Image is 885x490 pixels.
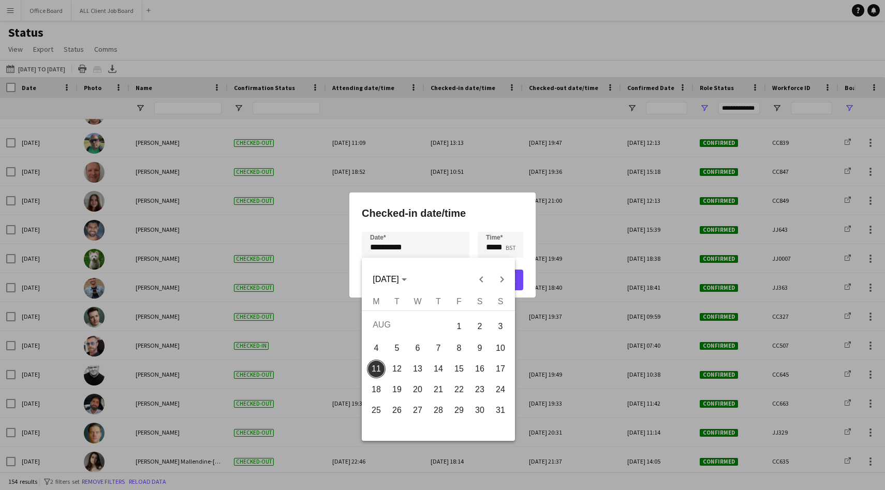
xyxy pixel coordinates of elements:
span: 25 [367,401,386,420]
button: 13-08-2025 [407,359,428,379]
button: 03-08-2025 [490,315,511,338]
button: 06-08-2025 [407,338,428,359]
button: 25-08-2025 [366,400,387,421]
button: 07-08-2025 [428,338,449,359]
span: 27 [408,401,427,420]
span: 15 [450,360,468,378]
span: [DATE] [373,275,399,284]
button: 21-08-2025 [428,379,449,400]
span: S [498,297,504,306]
span: 28 [429,401,448,420]
button: 17-08-2025 [490,359,511,379]
span: 18 [367,380,386,399]
span: 22 [450,380,468,399]
button: 05-08-2025 [387,338,407,359]
button: Previous month [471,269,492,290]
span: M [373,297,379,306]
span: T [394,297,400,306]
button: 29-08-2025 [449,400,469,421]
button: 14-08-2025 [428,359,449,379]
span: 16 [470,360,489,378]
span: 13 [408,360,427,378]
span: 12 [388,360,406,378]
button: 24-08-2025 [490,379,511,400]
button: 11-08-2025 [366,359,387,379]
td: AUG [366,315,449,338]
button: 22-08-2025 [449,379,469,400]
span: 23 [470,380,489,399]
span: 11 [367,360,386,378]
span: 30 [470,401,489,420]
span: 14 [429,360,448,378]
button: 09-08-2025 [469,338,490,359]
span: 17 [491,360,510,378]
button: 12-08-2025 [387,359,407,379]
button: 19-08-2025 [387,379,407,400]
span: S [477,297,483,306]
button: 08-08-2025 [449,338,469,359]
button: 01-08-2025 [449,315,469,338]
button: 04-08-2025 [366,338,387,359]
span: 3 [491,316,510,337]
button: 18-08-2025 [366,379,387,400]
button: 15-08-2025 [449,359,469,379]
span: 9 [470,339,489,358]
button: 31-08-2025 [490,400,511,421]
span: F [456,297,462,306]
button: Next month [492,269,512,290]
button: 23-08-2025 [469,379,490,400]
span: T [436,297,441,306]
span: 2 [470,316,489,337]
span: 31 [491,401,510,420]
span: 1 [450,316,468,337]
span: 6 [408,339,427,358]
button: Choose month and year [368,270,410,289]
span: 7 [429,339,448,358]
button: 10-08-2025 [490,338,511,359]
button: 16-08-2025 [469,359,490,379]
span: 5 [388,339,406,358]
span: 20 [408,380,427,399]
span: 24 [491,380,510,399]
button: 30-08-2025 [469,400,490,421]
span: 19 [388,380,406,399]
span: 8 [450,339,468,358]
span: 10 [491,339,510,358]
button: 26-08-2025 [387,400,407,421]
span: 26 [388,401,406,420]
span: 21 [429,380,448,399]
span: 29 [450,401,468,420]
button: 28-08-2025 [428,400,449,421]
button: 20-08-2025 [407,379,428,400]
span: 4 [367,339,386,358]
button: 27-08-2025 [407,400,428,421]
span: W [414,297,421,306]
button: 02-08-2025 [469,315,490,338]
